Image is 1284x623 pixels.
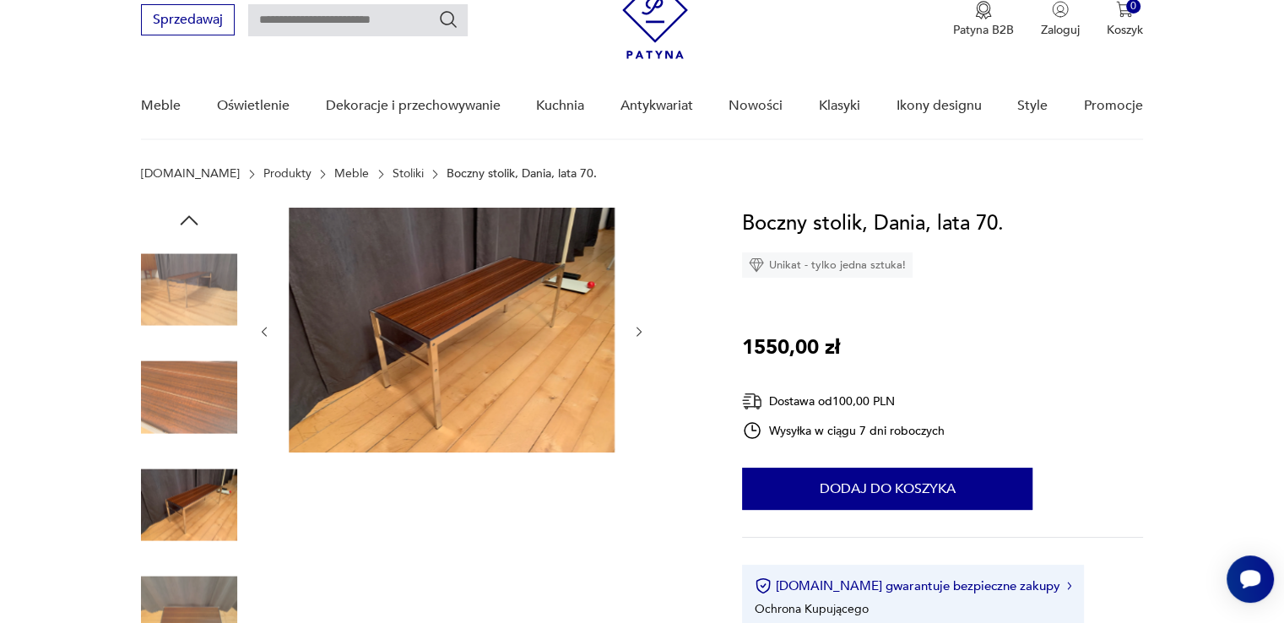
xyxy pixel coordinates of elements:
[953,22,1014,38] p: Patyna B2B
[141,73,181,138] a: Meble
[742,391,945,412] div: Dostawa od 100,00 PLN
[1052,1,1069,18] img: Ikonka użytkownika
[141,349,237,446] img: Zdjęcie produktu Boczny stolik, Dania, lata 70.
[1067,582,1072,590] img: Ikona strzałki w prawo
[742,208,1004,240] h1: Boczny stolik, Dania, lata 70.
[393,167,424,181] a: Stoliki
[1107,1,1143,38] button: 0Koszyk
[742,332,840,364] p: 1550,00 zł
[325,73,500,138] a: Dekoracje i przechowywanie
[536,73,584,138] a: Kuchnia
[141,167,240,181] a: [DOMAIN_NAME]
[447,167,597,181] p: Boczny stolik, Dania, lata 70.
[742,468,1032,510] button: Dodaj do koszyka
[1041,22,1080,38] p: Zaloguj
[141,241,237,338] img: Zdjęcie produktu Boczny stolik, Dania, lata 70.
[755,577,1071,594] button: [DOMAIN_NAME] gwarantuje bezpieczne zakupy
[742,252,913,278] div: Unikat - tylko jedna sztuka!
[975,1,992,19] img: Ikona medalu
[896,73,981,138] a: Ikony designu
[217,73,290,138] a: Oświetlenie
[438,9,458,30] button: Szukaj
[749,257,764,273] img: Ikona diamentu
[729,73,783,138] a: Nowości
[1041,1,1080,38] button: Zaloguj
[289,208,615,452] img: Zdjęcie produktu Boczny stolik, Dania, lata 70.
[334,167,369,181] a: Meble
[742,420,945,441] div: Wysyłka w ciągu 7 dni roboczych
[742,391,762,412] img: Ikona dostawy
[1017,73,1048,138] a: Style
[620,73,693,138] a: Antykwariat
[1084,73,1143,138] a: Promocje
[755,601,869,617] li: Ochrona Kupującego
[141,4,235,35] button: Sprzedawaj
[755,577,772,594] img: Ikona certyfikatu
[953,1,1014,38] button: Patyna B2B
[1107,22,1143,38] p: Koszyk
[1227,555,1274,603] iframe: Smartsupp widget button
[141,15,235,27] a: Sprzedawaj
[1116,1,1133,18] img: Ikona koszyka
[263,167,312,181] a: Produkty
[141,457,237,553] img: Zdjęcie produktu Boczny stolik, Dania, lata 70.
[819,73,860,138] a: Klasyki
[953,1,1014,38] a: Ikona medaluPatyna B2B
